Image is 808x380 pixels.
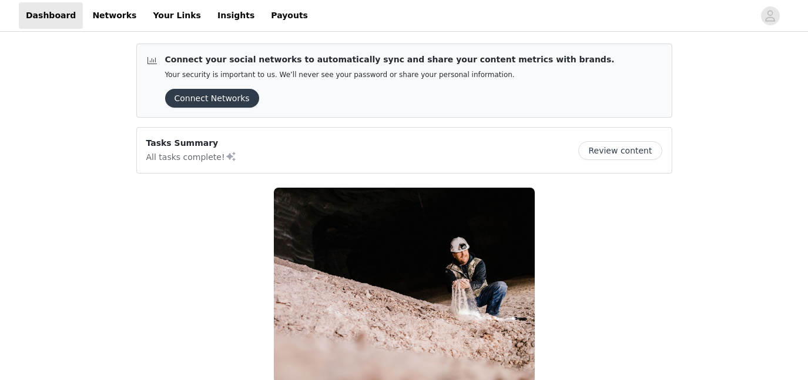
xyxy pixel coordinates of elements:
a: Your Links [146,2,208,29]
a: Dashboard [19,2,83,29]
a: Insights [210,2,261,29]
p: Tasks Summary [146,137,237,149]
a: Payouts [264,2,315,29]
p: All tasks complete! [146,149,237,164]
p: Connect your social networks to automatically sync and share your content metrics with brands. [165,54,615,66]
button: Review content [578,141,662,160]
button: Connect Networks [165,89,259,108]
a: Networks [85,2,143,29]
div: avatar [765,6,776,25]
p: Your security is important to us. We’ll never see your password or share your personal information. [165,71,615,79]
